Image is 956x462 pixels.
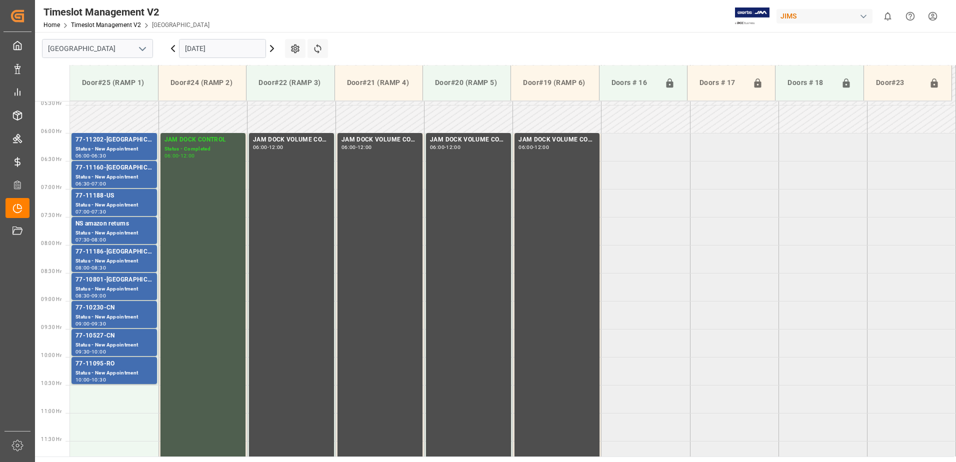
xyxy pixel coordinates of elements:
div: 08:00 [75,265,90,270]
div: 06:00 [253,145,267,149]
span: 11:00 Hr [41,408,61,414]
div: 06:00 [518,145,533,149]
input: DD.MM.YYYY [179,39,266,58]
span: 08:00 Hr [41,240,61,246]
div: 09:30 [75,349,90,354]
div: Status - New Appointment [75,285,153,293]
div: JAM DOCK VOLUME CONTROL [253,135,330,145]
span: 07:30 Hr [41,212,61,218]
div: 10:00 [91,349,106,354]
div: Doors # 17 [695,73,748,92]
div: - [90,377,91,382]
div: - [90,293,91,298]
div: 77-11095-RO [75,359,153,369]
div: Status - New Appointment [75,145,153,153]
div: 09:30 [91,321,106,326]
div: - [90,209,91,214]
span: 10:30 Hr [41,380,61,386]
div: 09:00 [91,293,106,298]
div: Door#25 (RAMP 1) [78,73,150,92]
div: - [90,349,91,354]
div: 09:00 [75,321,90,326]
div: - [90,237,91,242]
div: - [356,145,357,149]
div: Doors # 18 [783,73,836,92]
div: 77-11186-[GEOGRAPHIC_DATA] [75,247,153,257]
div: 77-11188-US [75,191,153,201]
div: 07:30 [75,237,90,242]
div: 10:00 [75,377,90,382]
div: - [90,265,91,270]
div: 77-11160-[GEOGRAPHIC_DATA] [75,163,153,173]
button: Help Center [899,5,921,27]
div: Timeslot Management V2 [43,4,209,19]
div: Door#24 (RAMP 2) [166,73,238,92]
div: - [267,145,269,149]
div: 06:00 [430,145,444,149]
div: - [444,145,446,149]
div: 08:30 [75,293,90,298]
span: 06:00 Hr [41,128,61,134]
div: 06:00 [164,153,179,158]
img: Exertis%20JAM%20-%20Email%20Logo.jpg_1722504956.jpg [735,7,769,25]
div: JIMS [776,9,872,23]
div: 77-10230-CN [75,303,153,313]
span: 10:00 Hr [41,352,61,358]
div: 06:00 [341,145,356,149]
a: Home [43,21,60,28]
div: Door#22 (RAMP 3) [254,73,326,92]
span: 05:30 Hr [41,100,61,106]
div: 12:00 [357,145,372,149]
div: 12:00 [534,145,549,149]
span: 09:30 Hr [41,324,61,330]
div: Status - New Appointment [75,257,153,265]
div: 06:30 [91,153,106,158]
div: - [178,153,180,158]
span: 07:00 Hr [41,184,61,190]
div: 77-10527-CN [75,331,153,341]
button: show 0 new notifications [876,5,899,27]
div: Status - New Appointment [75,229,153,237]
div: 77-10801-[GEOGRAPHIC_DATA] [75,275,153,285]
div: JAM DOCK VOLUME CONTROL [341,135,418,145]
div: - [90,321,91,326]
div: Status - New Appointment [75,313,153,321]
div: 07:00 [91,181,106,186]
div: 77-11202-[GEOGRAPHIC_DATA] [75,135,153,145]
div: 07:30 [91,209,106,214]
div: Door#20 (RAMP 5) [431,73,502,92]
div: Doors # 16 [607,73,660,92]
div: Status - Completed [164,145,241,153]
div: JAM DOCK VOLUME CONTROL [518,135,595,145]
button: JIMS [776,6,876,25]
input: Type to search/select [42,39,153,58]
button: open menu [134,41,149,56]
div: Door#21 (RAMP 4) [343,73,414,92]
div: 08:00 [91,237,106,242]
div: 12:00 [269,145,283,149]
span: 08:30 Hr [41,268,61,274]
span: 11:30 Hr [41,436,61,442]
div: 06:00 [75,153,90,158]
div: - [90,153,91,158]
span: 09:00 Hr [41,296,61,302]
div: 10:30 [91,377,106,382]
div: - [533,145,534,149]
div: Door#23 [872,73,925,92]
div: Status - New Appointment [75,341,153,349]
div: 07:00 [75,209,90,214]
div: 06:30 [75,181,90,186]
div: Status - New Appointment [75,173,153,181]
div: NS amazon returns [75,219,153,229]
div: 08:30 [91,265,106,270]
div: 12:00 [180,153,195,158]
div: Status - New Appointment [75,201,153,209]
div: Door#19 (RAMP 6) [519,73,590,92]
div: - [90,181,91,186]
a: Timeslot Management V2 [71,21,141,28]
div: Status - New Appointment [75,369,153,377]
div: 12:00 [446,145,460,149]
span: 06:30 Hr [41,156,61,162]
div: JAM DOCK CONTROL [164,135,241,145]
div: JAM DOCK VOLUME CONTROL [430,135,507,145]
